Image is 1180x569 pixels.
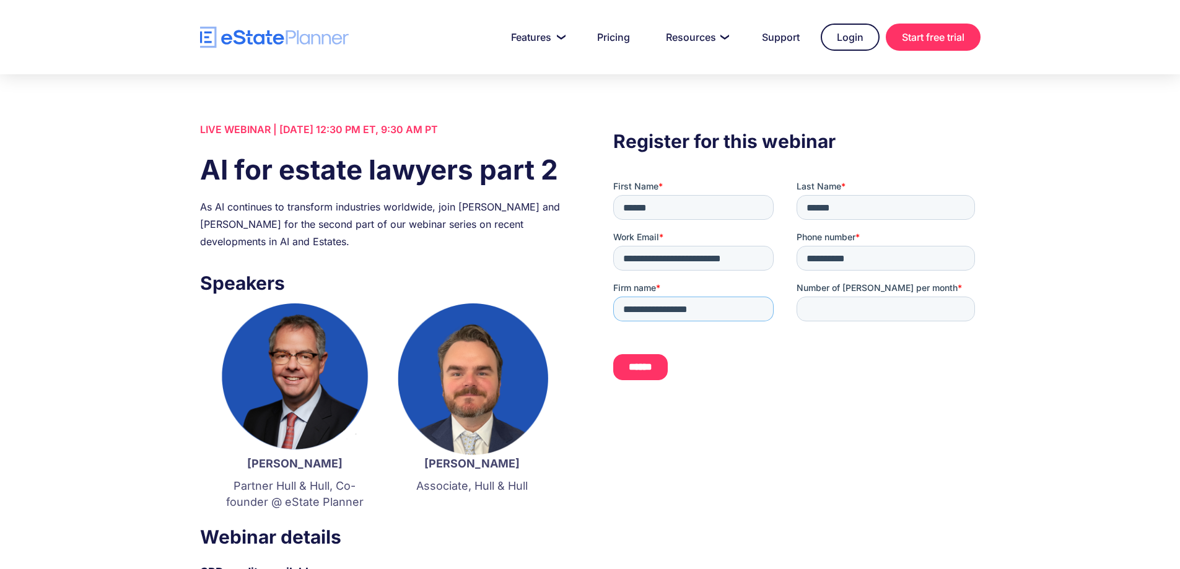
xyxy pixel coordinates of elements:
a: Start free trial [886,24,981,51]
a: Support [747,25,815,50]
a: Features [496,25,576,50]
a: Login [821,24,880,51]
h3: Register for this webinar [613,127,980,155]
p: Partner Hull & Hull, Co-founder @ eState Planner [219,478,371,510]
p: Associate, Hull & Hull [396,478,548,494]
div: LIVE WEBINAR | [DATE] 12:30 PM ET, 9:30 AM PT [200,121,567,138]
h1: AI for estate lawyers part 2 [200,150,567,189]
a: Pricing [582,25,645,50]
iframe: Form 0 [613,180,980,391]
a: home [200,27,349,48]
h3: Speakers [200,269,567,297]
h3: Webinar details [200,523,567,551]
strong: [PERSON_NAME] [247,457,343,470]
a: Resources [651,25,741,50]
strong: [PERSON_NAME] [424,457,520,470]
div: As AI continues to transform industries worldwide, join [PERSON_NAME] and [PERSON_NAME] for the s... [200,198,567,250]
